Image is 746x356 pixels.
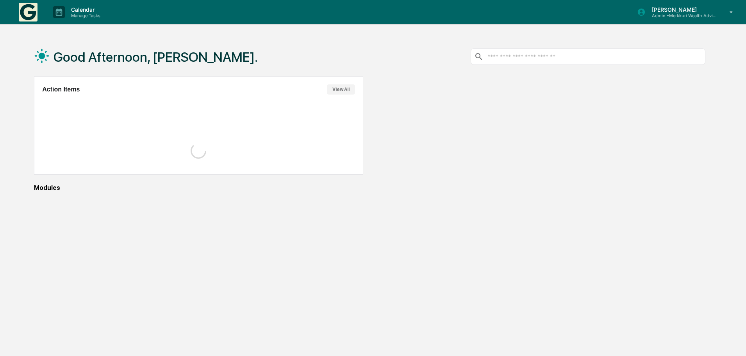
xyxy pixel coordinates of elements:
[646,6,718,13] p: [PERSON_NAME]
[327,84,355,95] button: View All
[65,13,104,18] p: Manage Tasks
[42,86,80,93] h2: Action Items
[54,49,258,65] h1: Good Afternoon, [PERSON_NAME].
[646,13,718,18] p: Admin • Merkkuri Wealth Advisors
[19,3,37,21] img: logo
[34,184,705,191] div: Modules
[65,6,104,13] p: Calendar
